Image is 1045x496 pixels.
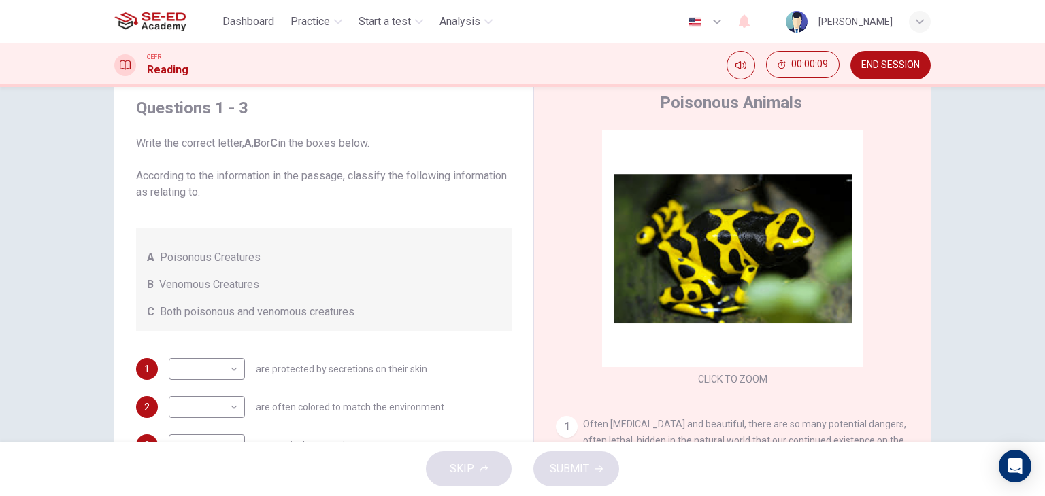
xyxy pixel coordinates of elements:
span: Poisonous Creatures [160,249,261,266]
img: Profile picture [786,11,808,33]
b: B [254,137,261,149]
span: Write the correct letter, , or in the boxes below. According to the information in the passage, c... [136,135,512,200]
span: Both poisonous and venomous creatures [160,304,354,320]
a: SE-ED Academy logo [114,8,217,35]
span: END SESSION [861,60,920,71]
span: Often [MEDICAL_DATA] and beautiful, there are so many potential dangers, often lethal, hidden in ... [556,419,906,495]
span: Venomous Creatures [159,277,259,293]
span: Practice [291,14,330,30]
span: are protected by secretions on their skin. [256,364,429,374]
b: A [244,137,252,149]
div: Mute [727,51,755,79]
div: [PERSON_NAME] [818,14,893,30]
span: Analysis [439,14,480,30]
span: A [147,249,154,266]
span: CEFR [147,52,161,62]
div: Open Intercom Messenger [999,450,1031,482]
span: are often colored to match the environment. [256,402,446,412]
span: B [147,277,154,293]
button: Practice [285,10,348,34]
span: C [147,304,154,320]
h4: Poisonous Animals [660,92,802,113]
button: Dashboard [217,10,280,34]
button: Analysis [434,10,498,34]
img: SE-ED Academy logo [114,8,186,35]
h4: Questions 1 - 3 [136,97,512,119]
button: Start a test [353,10,429,34]
span: aggressively use toxins. [256,440,357,450]
div: Hide [766,51,840,79]
div: 1 [556,416,578,438]
h1: Reading [147,62,188,78]
b: C [270,137,278,149]
span: Start a test [359,14,411,30]
button: END SESSION [850,51,931,79]
span: 2 [144,402,150,412]
span: 00:00:09 [791,59,828,70]
span: 1 [144,364,150,374]
span: 3 [144,440,150,450]
button: 00:00:09 [766,51,840,78]
span: Dashboard [222,14,274,30]
img: en [686,17,703,27]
